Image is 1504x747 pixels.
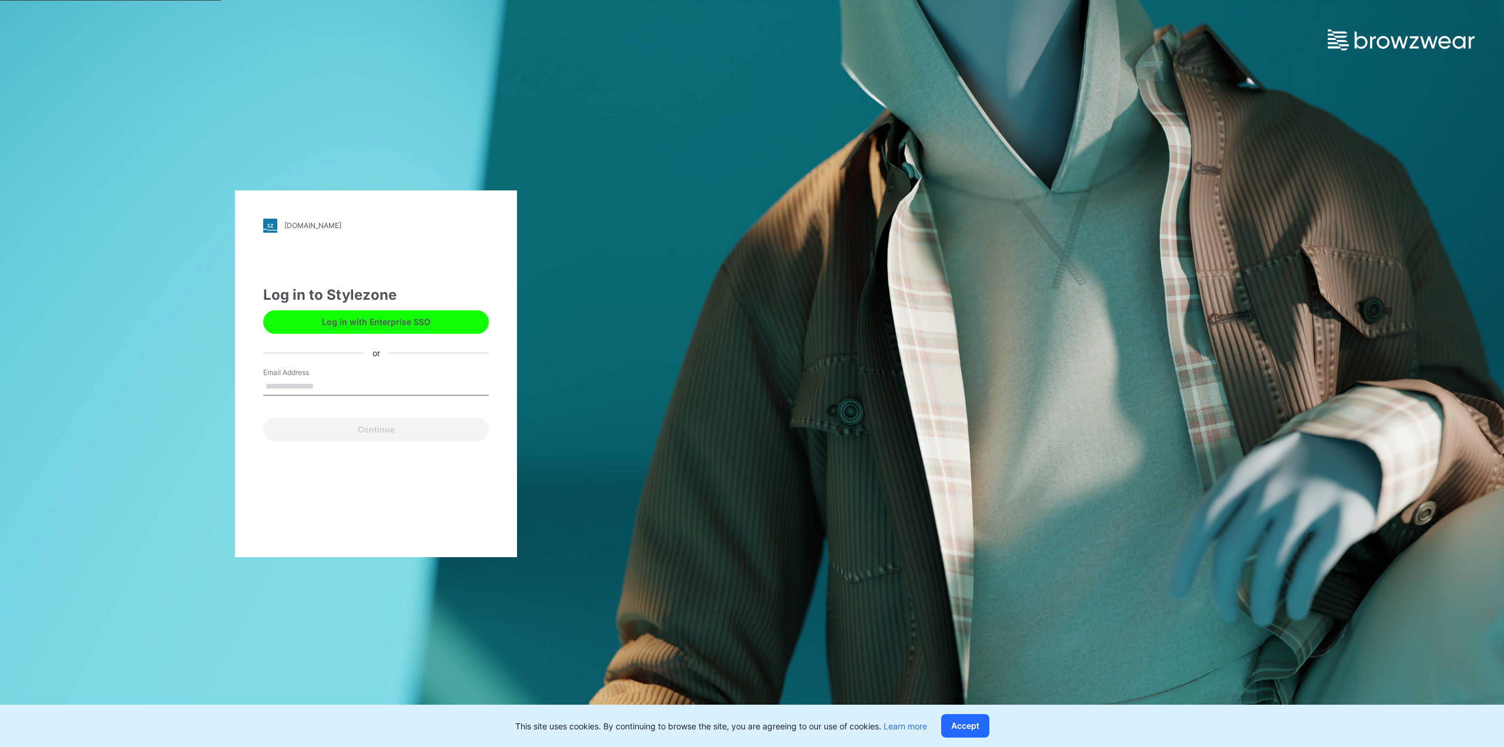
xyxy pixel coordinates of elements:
[263,310,489,334] button: Log in with Enterprise SSO
[515,720,927,732] p: This site uses cookies. By continuing to browse the site, you are agreeing to our use of cookies.
[263,219,489,233] a: [DOMAIN_NAME]
[284,221,341,230] div: [DOMAIN_NAME]
[884,721,927,731] a: Learn more
[263,219,277,233] img: stylezone-logo.562084cfcfab977791bfbf7441f1a819.svg
[263,284,489,306] div: Log in to Stylezone
[263,367,345,378] label: Email Address
[941,714,989,738] button: Accept
[363,347,390,359] div: or
[1328,29,1475,51] img: browzwear-logo.e42bd6dac1945053ebaf764b6aa21510.svg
